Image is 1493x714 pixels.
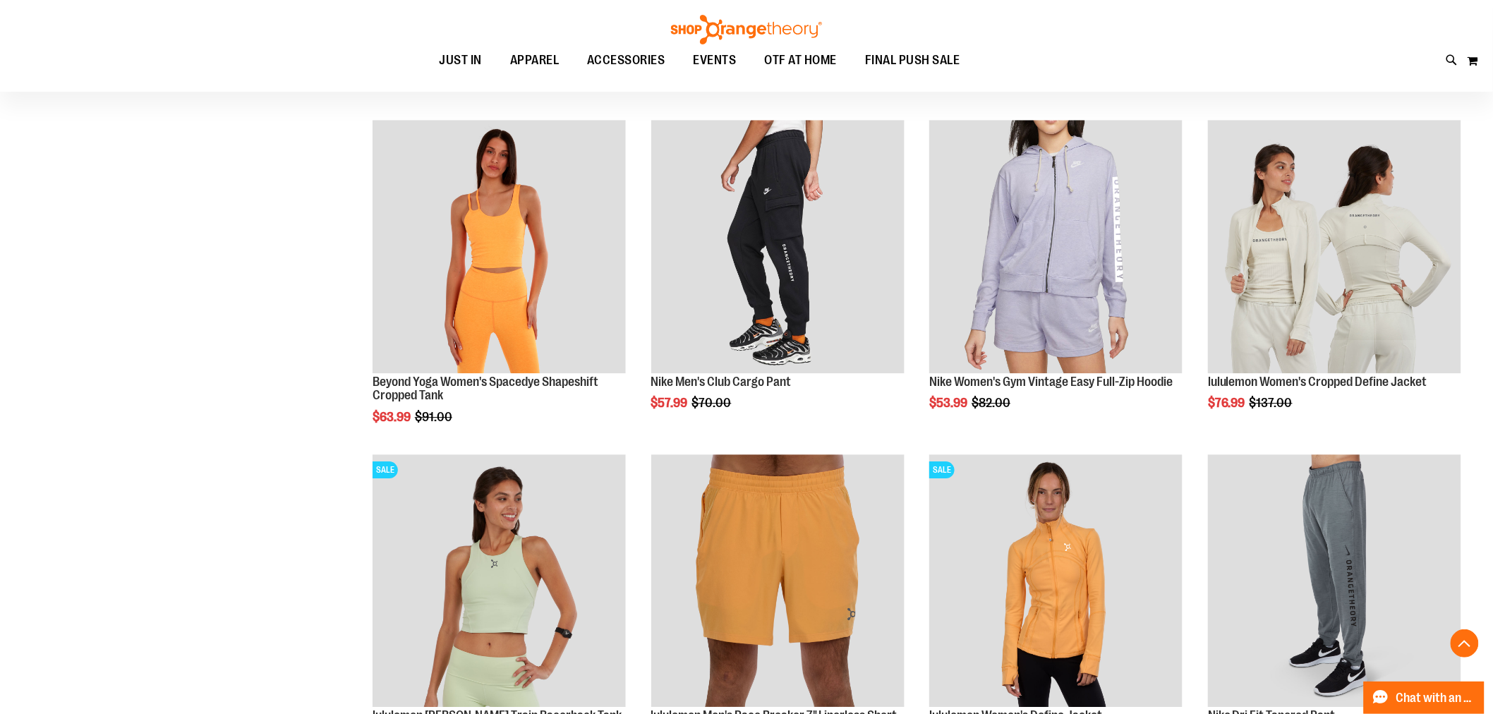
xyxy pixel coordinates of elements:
[1208,396,1247,410] span: $76.99
[644,113,912,447] div: product
[865,44,960,76] span: FINAL PUSH SALE
[1208,120,1461,373] img: Product image for lululemon Define Jacket Cropped
[573,44,679,77] a: ACCESSORIES
[373,461,398,478] span: SALE
[373,410,413,424] span: $63.99
[373,454,626,708] img: Product image for lululemon Wunder Train Racerback Tank
[922,113,1190,447] div: product
[1208,454,1461,710] a: Product image for Nike Dri Fit Tapered Pant
[651,454,905,708] img: Product image for lululemon Pace Breaker Short 7in Linerless
[1364,682,1485,714] button: Chat with an Expert
[651,120,905,373] img: Product image for Nike Mens Club Cargo Pant
[439,44,482,76] span: JUST IN
[373,120,626,375] a: Product image for Beyond Yoga Womens Spacedye Shapeshift Cropped Tank
[373,454,626,710] a: Product image for lululemon Wunder Train Racerback TankSALE
[851,44,974,76] a: FINAL PUSH SALE
[751,44,852,77] a: OTF AT HOME
[929,120,1183,373] img: Product image for Nike Gym Vintage Easy Full Zip Hoodie
[1396,691,1476,705] span: Chat with an Expert
[929,454,1183,708] img: Product image for lululemon Define Jacket
[1451,629,1479,658] button: Back To Top
[669,15,824,44] img: Shop Orangetheory
[651,396,690,410] span: $57.99
[929,454,1183,710] a: Product image for lululemon Define JacketSALE
[425,44,496,77] a: JUST IN
[929,396,969,410] span: $53.99
[692,396,734,410] span: $70.00
[972,396,1013,410] span: $82.00
[651,454,905,710] a: Product image for lululemon Pace Breaker Short 7in Linerless
[365,113,633,461] div: product
[1201,113,1468,447] div: product
[1208,454,1461,708] img: Product image for Nike Dri Fit Tapered Pant
[1250,396,1295,410] span: $137.00
[587,44,665,76] span: ACCESSORIES
[679,44,751,77] a: EVENTS
[929,461,955,478] span: SALE
[651,375,792,389] a: Nike Men's Club Cargo Pant
[496,44,574,77] a: APPAREL
[694,44,737,76] span: EVENTS
[373,375,598,403] a: Beyond Yoga Women's Spacedye Shapeshift Cropped Tank
[510,44,560,76] span: APPAREL
[651,120,905,375] a: Product image for Nike Mens Club Cargo Pant
[415,410,454,424] span: $91.00
[1208,120,1461,375] a: Product image for lululemon Define Jacket Cropped
[765,44,838,76] span: OTF AT HOME
[1208,375,1427,389] a: lululemon Women's Cropped Define Jacket
[929,120,1183,375] a: Product image for Nike Gym Vintage Easy Full Zip Hoodie
[929,375,1173,389] a: Nike Women's Gym Vintage Easy Full-Zip Hoodie
[373,120,626,373] img: Product image for Beyond Yoga Womens Spacedye Shapeshift Cropped Tank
